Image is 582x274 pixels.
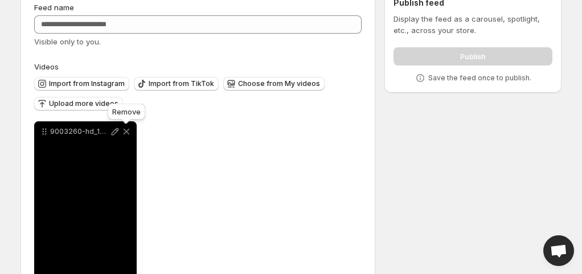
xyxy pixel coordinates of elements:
[223,77,325,91] button: Choose from My videos
[428,73,531,83] p: Save the feed once to publish.
[134,77,219,91] button: Import from TikTok
[49,99,118,108] span: Upload more videos
[50,127,109,136] p: 9003260-hd_1080_1920_25fps 1
[34,3,74,12] span: Feed name
[394,13,552,36] p: Display the feed as a carousel, spotlight, etc., across your store.
[543,235,574,266] a: Open chat
[34,62,59,71] span: Videos
[34,97,123,111] button: Upload more videos
[34,37,101,46] span: Visible only to you.
[34,77,129,91] button: Import from Instagram
[238,79,320,88] span: Choose from My videos
[49,79,125,88] span: Import from Instagram
[149,79,214,88] span: Import from TikTok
